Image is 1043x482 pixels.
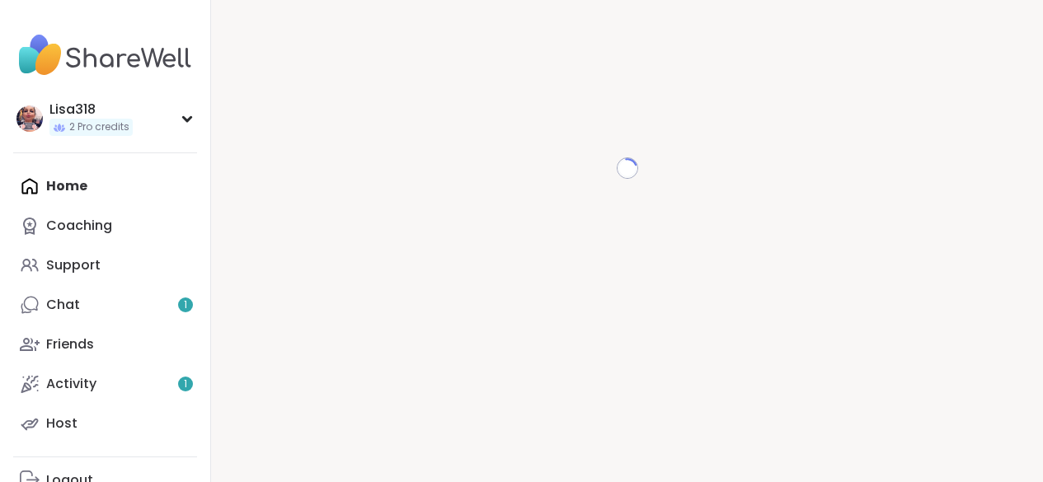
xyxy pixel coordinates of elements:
[46,335,94,353] div: Friends
[46,296,80,314] div: Chat
[184,298,187,312] span: 1
[46,375,96,393] div: Activity
[49,101,133,119] div: Lisa318
[16,105,43,132] img: Lisa318
[13,206,197,246] a: Coaching
[13,285,197,325] a: Chat1
[13,325,197,364] a: Friends
[13,26,197,84] img: ShareWell Nav Logo
[46,414,78,433] div: Host
[13,246,197,285] a: Support
[184,377,187,391] span: 1
[46,217,112,235] div: Coaching
[46,256,101,274] div: Support
[13,364,197,404] a: Activity1
[13,404,197,443] a: Host
[69,120,129,134] span: 2 Pro credits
